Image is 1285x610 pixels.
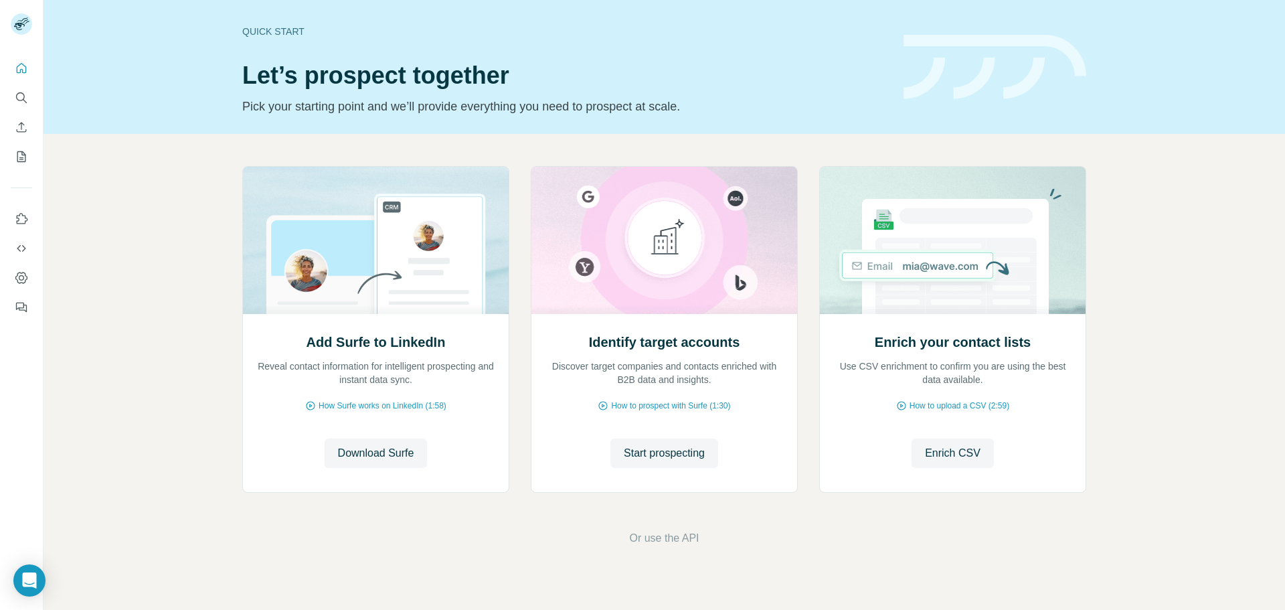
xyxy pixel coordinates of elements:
[13,564,46,597] div: Open Intercom Messenger
[875,333,1031,352] h2: Enrich your contact lists
[610,439,718,468] button: Start prospecting
[11,266,32,290] button: Dashboard
[338,445,414,461] span: Download Surfe
[307,333,446,352] h2: Add Surfe to LinkedIn
[242,167,509,314] img: Add Surfe to LinkedIn
[319,400,446,412] span: How Surfe works on LinkedIn (1:58)
[242,25,887,38] div: Quick start
[624,445,705,461] span: Start prospecting
[589,333,740,352] h2: Identify target accounts
[910,400,1009,412] span: How to upload a CSV (2:59)
[629,530,699,546] button: Or use the API
[11,115,32,139] button: Enrich CSV
[242,62,887,89] h1: Let’s prospect together
[925,445,980,461] span: Enrich CSV
[819,167,1086,314] img: Enrich your contact lists
[11,56,32,80] button: Quick start
[11,86,32,110] button: Search
[833,360,1072,386] p: Use CSV enrichment to confirm you are using the best data available.
[11,145,32,169] button: My lists
[11,236,32,260] button: Use Surfe API
[531,167,798,314] img: Identify target accounts
[11,207,32,231] button: Use Surfe on LinkedIn
[912,439,994,468] button: Enrich CSV
[545,360,784,386] p: Discover target companies and contacts enriched with B2B data and insights.
[256,360,495,386] p: Reveal contact information for intelligent prospecting and instant data sync.
[11,295,32,319] button: Feedback
[904,35,1086,100] img: banner
[242,97,887,116] p: Pick your starting point and we’ll provide everything you need to prospect at scale.
[611,400,730,412] span: How to prospect with Surfe (1:30)
[325,439,428,468] button: Download Surfe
